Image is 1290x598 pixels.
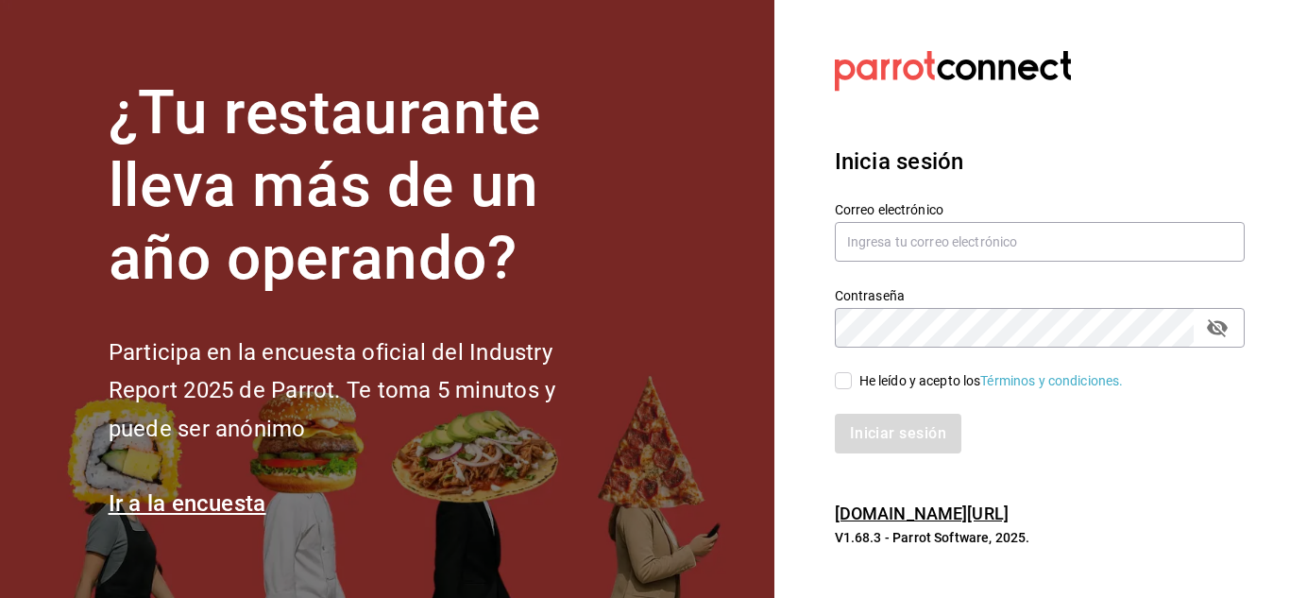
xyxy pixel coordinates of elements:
input: Ingresa tu correo electrónico [835,222,1245,262]
a: Ir a la encuesta [109,490,266,517]
label: Contraseña [835,289,1245,302]
h2: Participa en la encuesta oficial del Industry Report 2025 de Parrot. Te toma 5 minutos y puede se... [109,333,619,449]
div: He leído y acepto los [859,371,1124,391]
a: Términos y condiciones. [980,373,1123,388]
h1: ¿Tu restaurante lleva más de un año operando? [109,77,619,295]
label: Correo electrónico [835,203,1245,216]
p: V1.68.3 - Parrot Software, 2025. [835,528,1245,547]
a: [DOMAIN_NAME][URL] [835,504,1009,523]
button: passwordField [1201,312,1233,344]
h3: Inicia sesión [835,145,1245,179]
